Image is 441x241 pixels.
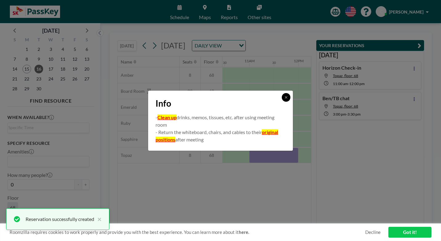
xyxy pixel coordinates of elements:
[156,129,285,143] p: - Return the whiteboard, chairs, and cables to their after meeting
[239,229,249,235] a: here.
[388,227,431,238] a: Got it!
[156,98,171,109] span: Info
[10,229,365,235] span: Roomzilla requires cookies to work properly and provide you with the best experience. You can lea...
[156,114,285,129] p: - drinks, memos, tissues, etc. after using meeting room
[94,215,102,223] button: close
[365,229,381,235] a: Decline
[157,114,176,120] u: Clean up
[156,129,278,142] u: original positions
[26,215,94,223] div: Reservation successfully created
